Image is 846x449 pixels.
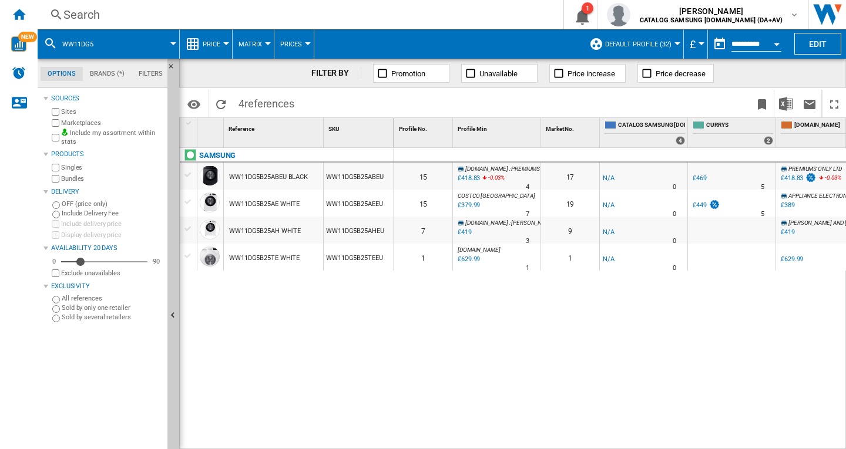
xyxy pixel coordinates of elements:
label: Display delivery price [61,231,163,239]
div: £418.83 [781,174,803,182]
div: Delivery [51,187,163,197]
button: Open calendar [766,32,787,53]
img: mysite-bg-18x18.png [61,129,68,136]
span: Prices [280,40,302,48]
img: profile.jpg [607,3,630,26]
div: 15 [394,190,452,217]
label: All references [62,294,163,303]
img: promotionV3.png [709,200,720,210]
button: ww11dg5 [62,29,105,59]
md-tab-item: Brands (*) [83,67,132,81]
div: FILTER BY [311,67,361,79]
span: [DOMAIN_NAME] [465,166,508,172]
div: ww11dg5 [43,29,173,59]
input: OFF (price only) [52,201,60,209]
div: £418.83 [779,173,817,184]
button: Price [203,29,226,59]
div: £629.99 [781,255,803,263]
button: Send this report by email [798,90,821,117]
button: Promotion [373,64,449,83]
div: N/A [603,254,615,265]
div: N/A [603,173,615,184]
button: Default profile (32) [605,29,677,59]
div: Delivery Time : 0 day [673,235,676,247]
span: ww11dg5 [62,40,93,48]
button: Prices [280,29,308,59]
label: OFF (price only) [62,200,163,208]
div: Matrix [239,29,268,59]
div: £389 [779,200,795,211]
img: wise-card.svg [11,36,26,52]
div: 17 [541,163,599,190]
div: Last updated : Monday, 13 October 2025 01:57 [456,173,480,184]
div: WW11DG5B25AEEU [324,190,394,217]
div: WW11DG5B25TEEU [324,244,394,271]
label: Bundles [61,174,163,183]
div: Last updated : Monday, 13 October 2025 05:02 [456,200,480,211]
div: Delivery Time : 7 days [526,208,529,220]
div: Sort None [397,118,452,136]
div: 1 [541,244,599,271]
div: 4 offers sold by CATALOG SAMSUNG UK.IE (DA+AV) [676,136,685,145]
label: Sites [61,107,163,116]
input: Include delivery price [52,220,59,228]
div: WW11DG5B25ABEU BLACK [229,164,308,191]
img: alerts-logo.svg [12,66,26,80]
div: Delivery Time : 5 days [761,181,764,193]
button: Reload [209,90,233,117]
span: [DOMAIN_NAME] [465,220,508,226]
div: N/A [603,200,615,211]
div: Sort None [455,118,540,136]
div: CATALOG SAMSUNG [DOMAIN_NAME] (DA+AV) 4 offers sold by CATALOG SAMSUNG UK.IE (DA+AV) [602,118,687,147]
label: Sold by several retailers [62,313,163,322]
button: Maximize [822,90,846,117]
div: £389 [781,201,795,209]
span: [PERSON_NAME] [640,5,783,17]
div: 7 [394,217,452,244]
span: SKU [328,126,340,132]
span: Default profile (32) [605,40,672,48]
div: £629.99 [779,254,803,265]
input: Bundles [52,175,59,183]
button: Download in Excel [774,90,798,117]
span: Price increase [568,69,615,78]
div: Delivery Time : 0 day [673,262,676,274]
div: Products [51,150,163,159]
input: Display delivery price [52,269,59,277]
input: Marketplaces [52,119,59,127]
span: PREMIUMS ONLY LTD [788,166,842,172]
b: CATALOG SAMSUNG [DOMAIN_NAME] (DA+AV) [640,16,783,24]
input: Sold by only one retailer [52,305,60,313]
div: £419 [779,227,795,238]
div: 2 offers sold by CURRYS [764,136,773,145]
div: Delivery Time : 5 days [761,208,764,220]
div: Default profile (32) [589,29,677,59]
span: Promotion [391,69,425,78]
span: -0.03 [488,174,501,181]
div: WW11DG5B25AE WHITE [229,191,300,218]
input: Sites [52,108,59,116]
img: excel-24x24.png [779,97,793,111]
span: Profile Min [458,126,487,132]
div: WW11DG5B25TE WHITE [229,245,300,272]
button: £ [690,29,701,59]
div: £469 [693,174,707,182]
span: £ [690,38,696,50]
div: £449 [693,201,707,209]
span: references [244,97,294,110]
span: : [PERSON_NAME] AND [PERSON_NAME] [509,220,612,226]
div: Delivery Time : 0 day [673,181,676,193]
label: Include my assortment within stats [61,129,163,147]
span: Price [203,40,220,48]
div: N/A [603,227,615,238]
button: Options [182,93,206,114]
div: 90 [150,257,163,266]
div: SKU Sort None [326,118,394,136]
span: Market No. [546,126,574,132]
i: % [824,173,831,187]
span: CURRYS [706,121,773,131]
div: Delivery Time : 0 day [673,208,676,220]
div: WW11DG5B25ABEU [324,163,394,190]
div: Sort None [200,118,223,136]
